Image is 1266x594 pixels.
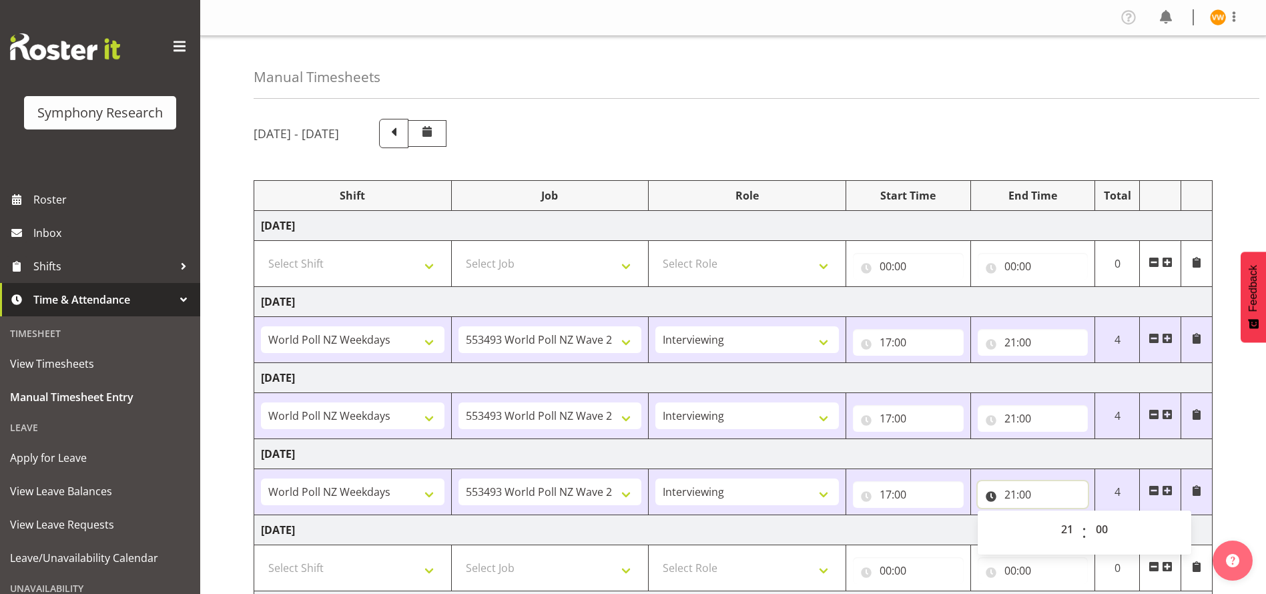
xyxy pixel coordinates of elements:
td: [DATE] [254,287,1213,317]
span: Leave/Unavailability Calendar [10,548,190,568]
input: Click to select... [978,329,1088,356]
input: Click to select... [853,481,964,508]
td: [DATE] [254,363,1213,393]
a: View Timesheets [3,347,197,380]
img: help-xxl-2.png [1226,554,1239,567]
div: Total [1102,188,1133,204]
td: 4 [1095,317,1140,363]
div: Shift [261,188,444,204]
a: View Leave Requests [3,508,197,541]
div: Symphony Research [37,103,163,123]
input: Click to select... [978,557,1088,584]
h4: Manual Timesheets [254,69,380,85]
div: Start Time [853,188,964,204]
span: Inbox [33,223,194,243]
td: 4 [1095,469,1140,515]
span: Shifts [33,256,174,276]
span: Time & Attendance [33,290,174,310]
input: Click to select... [853,253,964,280]
div: Leave [3,414,197,441]
img: Rosterit website logo [10,33,120,60]
input: Click to select... [853,557,964,584]
a: Manual Timesheet Entry [3,380,197,414]
span: : [1082,516,1086,549]
td: [DATE] [254,515,1213,545]
input: Click to select... [853,329,964,356]
input: Click to select... [853,405,964,432]
h5: [DATE] - [DATE] [254,126,339,141]
span: View Timesheets [10,354,190,374]
td: [DATE] [254,211,1213,241]
input: Click to select... [978,405,1088,432]
input: Click to select... [978,253,1088,280]
a: View Leave Balances [3,475,197,508]
span: View Leave Balances [10,481,190,501]
input: Click to select... [978,481,1088,508]
td: 0 [1095,241,1140,287]
span: View Leave Requests [10,515,190,535]
button: Feedback - Show survey [1241,252,1266,342]
td: 0 [1095,545,1140,591]
span: Feedback [1247,265,1259,312]
span: Apply for Leave [10,448,190,468]
div: Role [655,188,839,204]
td: [DATE] [254,439,1213,469]
img: virginia-wheeler11875.jpg [1210,9,1226,25]
a: Apply for Leave [3,441,197,475]
div: End Time [978,188,1088,204]
div: Job [458,188,642,204]
div: Timesheet [3,320,197,347]
td: 4 [1095,393,1140,439]
span: Roster [33,190,194,210]
a: Leave/Unavailability Calendar [3,541,197,575]
span: Manual Timesheet Entry [10,387,190,407]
